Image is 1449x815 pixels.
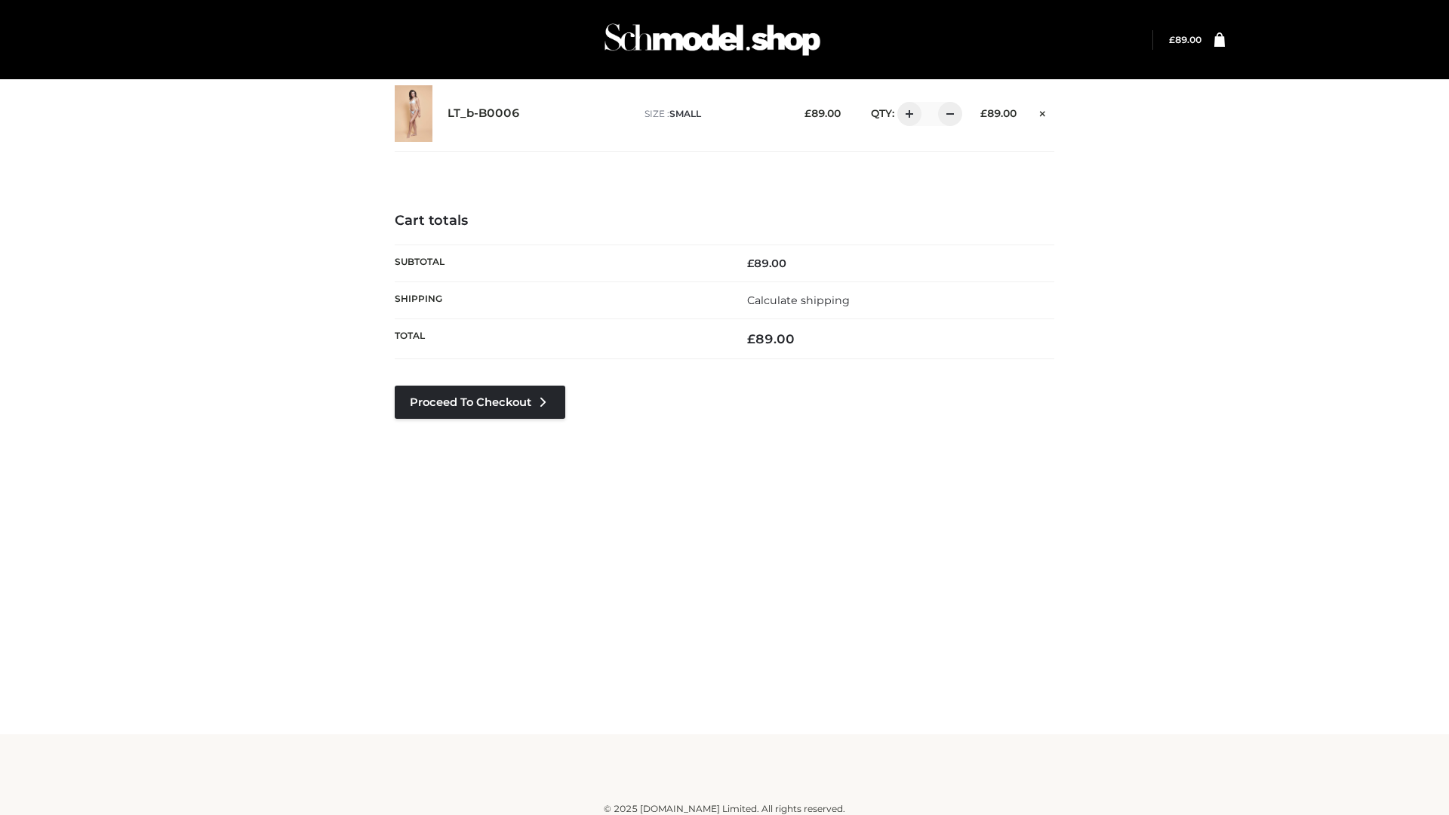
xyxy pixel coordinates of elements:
th: Subtotal [395,244,724,281]
a: £89.00 [1169,34,1201,45]
span: £ [804,107,811,119]
span: £ [747,331,755,346]
img: Schmodel Admin 964 [599,10,826,69]
span: £ [747,257,754,270]
span: SMALL [669,108,701,119]
p: size : [645,107,781,121]
bdi: 89.00 [1169,34,1201,45]
a: Remove this item [1032,102,1054,121]
img: LT_b-B0006 - SMALL [395,85,432,142]
bdi: 89.00 [747,257,786,270]
bdi: 89.00 [804,107,841,119]
a: Proceed to Checkout [395,386,565,419]
bdi: 89.00 [747,331,795,346]
a: LT_b-B0006 [448,106,520,121]
span: £ [1169,34,1175,45]
bdi: 89.00 [980,107,1017,119]
span: £ [980,107,987,119]
h4: Cart totals [395,213,1054,229]
th: Total [395,319,724,359]
div: QTY: [856,102,957,126]
a: Calculate shipping [747,294,850,307]
th: Shipping [395,281,724,318]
